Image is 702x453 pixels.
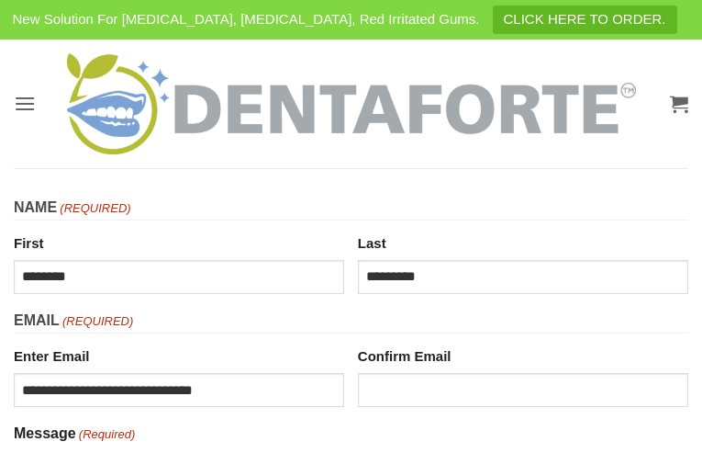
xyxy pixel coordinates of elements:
span: (Required) [59,199,131,219]
a: Menu [14,81,36,126]
label: Enter Email [14,341,344,368]
label: Message [14,422,135,446]
span: (Required) [77,425,135,445]
legend: Name [14,196,688,221]
span: (Required) [61,312,133,332]
legend: Email [14,309,688,334]
a: CLICK HERE TO ORDER. [493,6,677,34]
a: View cart [670,84,688,124]
label: First [14,228,344,255]
label: Last [358,228,688,255]
img: DENTAFORTE™ [67,53,636,154]
label: Confirm Email [358,341,688,368]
